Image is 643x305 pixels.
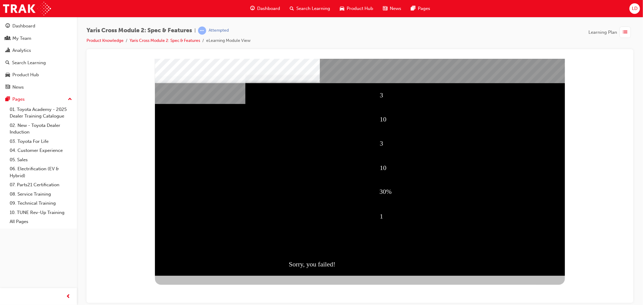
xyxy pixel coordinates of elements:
[2,94,74,105] button: Pages
[5,24,10,29] span: guage-icon
[2,20,74,32] a: Dashboard
[418,5,430,12] span: Pages
[257,5,280,12] span: Dashboard
[288,121,453,144] div: 30%
[288,49,453,72] div: 10
[7,105,74,121] a: 01. Toyota Academy - 2025 Dealer Training Catalogue
[12,23,35,30] div: Dashboard
[2,82,74,93] a: News
[2,45,74,56] a: Analytics
[296,5,330,12] span: Search Learning
[5,60,10,66] span: search-icon
[66,293,71,300] span: prev-icon
[209,28,229,33] div: Attempted
[7,164,74,180] a: 06. Electrification (EV & Hybrid)
[632,5,638,12] span: LD
[2,33,74,44] a: My Team
[285,2,335,15] a: search-iconSearch Learning
[64,238,229,263] div: Maximum Score:
[623,29,628,36] span: list-icon
[390,5,401,12] span: News
[3,2,51,15] img: Trak
[347,5,373,12] span: Product Hub
[7,208,74,217] a: 10. TUNE Rev-Up Training
[64,217,229,238] div: You Scored:
[5,97,10,102] span: pages-icon
[7,217,74,226] a: All Pages
[250,5,255,12] span: guage-icon
[7,199,74,208] a: 09. Technical Training
[198,27,206,35] span: learningRecordVerb_ATTEMPT-icon
[2,19,74,94] button: DashboardMy TeamAnalyticsSearch LearningProduct HubNews
[290,5,294,12] span: search-icon
[588,27,633,38] button: Learning Plan
[68,96,72,103] span: up-icon
[288,25,453,48] div: 3
[2,57,74,68] a: Search Learning
[288,146,453,169] div: 1
[288,98,453,120] div: 10
[12,35,31,42] div: My Team
[87,38,124,43] a: Product Knowledge
[5,36,10,41] span: people-icon
[378,2,406,15] a: news-iconNews
[383,5,387,12] span: news-icon
[197,193,453,218] div: Sorry, you failed!
[340,5,344,12] span: car-icon
[87,27,192,34] span: Yaris Cross Module 2: Spec & Features
[7,137,74,146] a: 03. Toyota For Life
[7,155,74,165] a: 05. Sales
[5,85,10,90] span: news-icon
[5,48,10,53] span: chart-icon
[245,2,285,15] a: guage-iconDashboard
[12,71,39,78] div: Product Hub
[12,59,46,66] div: Search Learning
[7,180,74,190] a: 07. Parts21 Certification
[406,2,435,15] a: pages-iconPages
[335,2,378,15] a: car-iconProduct Hub
[629,3,640,14] button: LD
[206,37,251,44] li: eLearning Module View
[12,47,31,54] div: Analytics
[12,96,25,103] div: Pages
[194,27,196,34] span: |
[12,84,24,91] div: News
[2,69,74,80] a: Product Hub
[130,38,200,43] a: Yaris Cross Module 2: Spec & Features
[411,5,415,12] span: pages-icon
[7,146,74,155] a: 04. Customer Experience
[7,190,74,199] a: 08. Service Training
[5,72,10,78] span: car-icon
[288,73,453,96] div: 3
[588,29,617,36] span: Learning Plan
[7,121,74,137] a: 02. New - Toyota Dealer Induction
